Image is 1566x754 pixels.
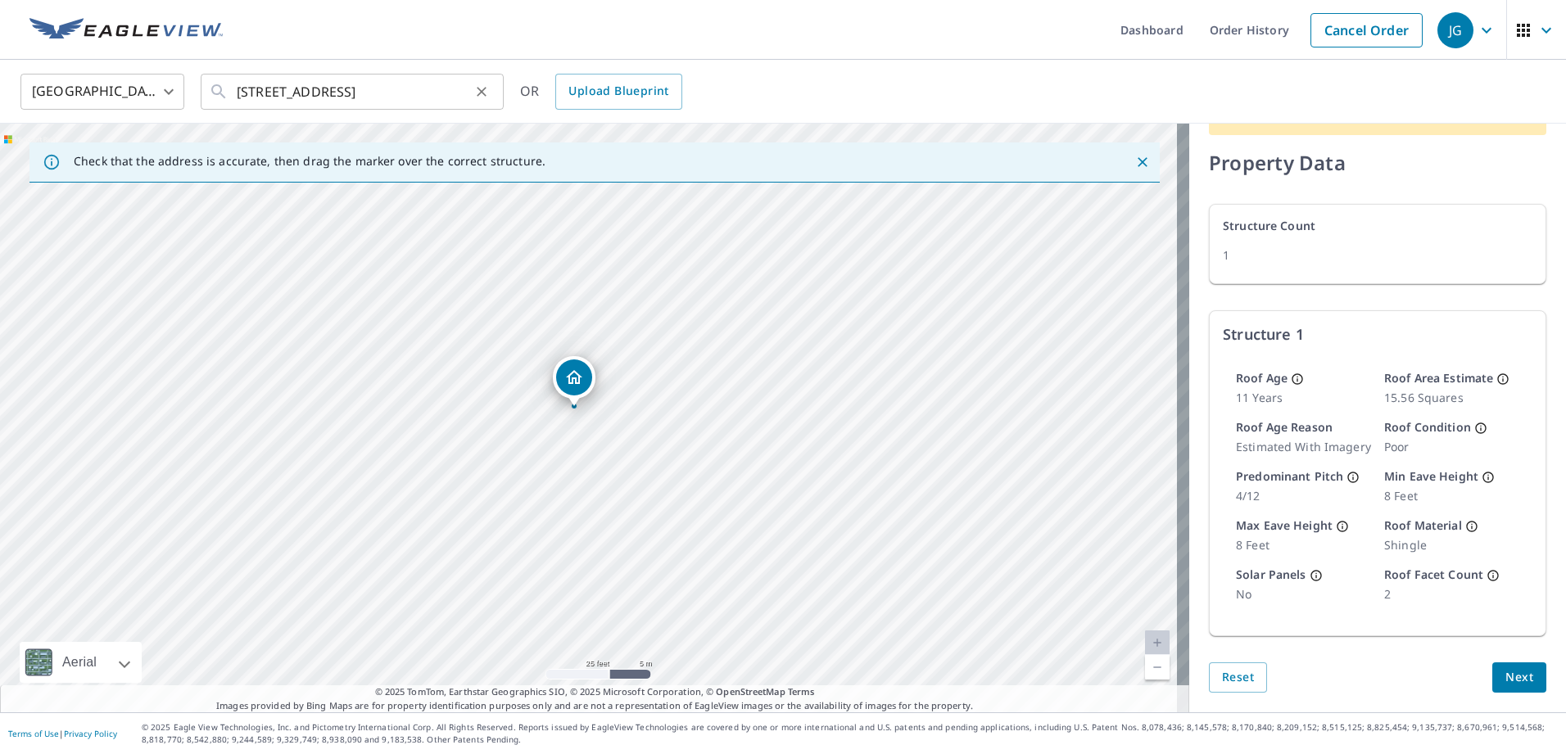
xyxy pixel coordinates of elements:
[1474,421,1487,434] span: Assessment of the roof's exterior condition. Five point ordinal scale.
[64,728,117,739] a: Privacy Policy
[1384,517,1462,534] p: Roof Material
[1505,667,1533,688] span: Next
[1384,567,1483,583] p: Roof Facet Count
[1465,519,1478,532] span: Primary roof material classifier for a given roof structure.
[1223,218,1532,234] p: Structure Count
[788,685,815,698] a: Terms
[1223,324,1532,344] p: Structure 1
[1310,568,1323,581] span: Indicator identifying the presence of solar panels on the roof.
[74,154,545,169] p: Check that the address is accurate, then drag the marker over the correct structure.
[8,729,117,738] p: |
[1145,655,1170,680] a: Current Level 20, Zoom Out
[1346,470,1360,483] span: Primary roof pitch (expressed as a ratio over 12), determined by the largest roof area.
[142,721,1558,746] p: © 2025 Eagle View Technologies, Inc. and Pictometry International Corp. All Rights Reserved. Repo...
[520,74,682,110] div: OR
[1291,372,1304,385] span: Estimated age of a structure's roof.
[1482,470,1495,483] span: Minimum of eave height measurements made in 4 cardinal directions (N,S,E,W).
[57,642,102,683] div: Aerial
[553,356,595,407] div: Dropped pin, building 1, Residential property, 6624 56th Pl NE Marysville, WA 98270
[1384,468,1478,485] p: Min Eave Height
[568,81,668,102] span: Upload Blueprint
[1236,370,1288,386] p: Roof Age
[1236,488,1371,504] p: 4/12
[1236,517,1333,534] p: Max Eave Height
[1384,390,1519,406] p: 15.56 Squares
[1384,537,1519,553] p: shingle
[1223,247,1532,264] p: 1
[20,69,184,115] div: [GEOGRAPHIC_DATA]
[716,685,785,698] a: OpenStreetMap
[375,685,815,699] span: © 2025 TomTom, Earthstar Geographics SIO, © 2025 Microsoft Corporation, ©
[1222,667,1254,688] span: Reset
[8,728,59,739] a: Terms of Use
[1209,148,1546,178] p: Property Data
[29,18,223,43] img: EV Logo
[470,80,493,103] button: Clear
[1384,439,1519,455] p: poor
[555,74,681,110] a: Upload Blueprint
[1310,13,1423,47] a: Cancel Order
[1236,439,1371,455] p: estimated with imagery
[1384,586,1519,603] p: 2
[1384,488,1519,504] p: 8 feet
[1236,390,1371,406] p: 11 years
[1209,662,1267,693] button: Reset
[1236,586,1371,603] p: no
[20,642,142,683] div: Aerial
[1236,419,1333,436] p: Roof Age Reason
[237,69,470,115] input: Search by address or latitude-longitude
[1384,370,1493,386] p: Roof Area Estimate
[1145,630,1170,655] a: Current Level 20, Zoom In Disabled
[1132,151,1153,173] button: Close
[1487,568,1500,581] span: Count of distinct facets on the rooftop.
[1496,372,1509,385] span: 3D roof area (in squares).
[1236,567,1306,583] p: Solar Panels
[1236,468,1343,485] p: Predominant Pitch
[1236,537,1371,553] p: 8 feet
[1437,12,1473,48] div: JG
[1492,662,1546,693] button: Next
[1384,419,1471,436] p: Roof Condition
